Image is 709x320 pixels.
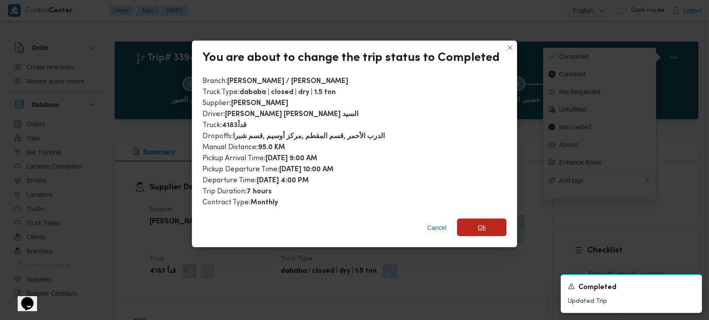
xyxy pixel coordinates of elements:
[203,166,334,173] span: Pickup Departure Time :
[231,100,288,107] b: [PERSON_NAME]
[222,122,247,129] b: قدأ4183
[505,42,515,53] button: Closes this modal window
[203,51,499,65] div: You are about to change the trip status to Completed
[203,188,272,195] span: Trip Duration :
[203,199,278,206] span: Contract Type :
[258,144,285,151] b: 95.0 KM
[203,89,336,96] span: Truck Type :
[568,297,695,306] p: Updated Trip
[478,222,486,233] span: Ok
[247,188,272,195] b: 7 hours
[568,282,695,293] div: Notification
[203,155,317,162] span: Pickup Arrival Time :
[240,89,336,96] b: dababa | closed | dry | 1.5 ton
[227,78,348,85] b: [PERSON_NAME] / [PERSON_NAME]
[203,122,247,129] span: Truck :
[578,282,616,293] span: Completed
[203,100,288,107] span: Supplier :
[457,218,506,236] button: Ok
[233,133,385,140] b: الدرب الأحمر ,قسم المقطم ,مركز أوسيم ,قسم شبرا
[257,177,309,184] b: [DATE] 4:00 PM
[203,144,285,151] span: Manual Distance :
[427,222,446,233] span: Cancel
[225,111,358,118] b: [PERSON_NAME] [PERSON_NAME] السيد
[251,200,278,206] b: Monthly
[203,177,309,184] span: Departure Time :
[266,155,317,162] b: [DATE] 9:00 AM
[9,285,37,311] iframe: chat widget
[279,166,334,173] b: [DATE] 10:00 AM
[424,219,450,237] button: Cancel
[203,78,348,85] span: Branch :
[203,111,358,118] span: Driver :
[203,133,385,140] span: Dropoffs :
